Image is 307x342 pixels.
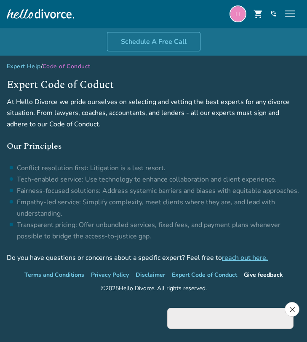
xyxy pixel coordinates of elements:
a: Schedule A Free Call [107,32,200,51]
a: reach out here. [222,253,268,262]
img: pevefef982@dawhe.com [230,5,246,22]
div: / [7,62,300,70]
li: Disclaimer [136,270,165,280]
span: shopping_cart [253,9,263,19]
li: Transparent pricing: Offer unbundled services, fixed fees, and payment plans whenever possible to... [17,219,300,242]
a: phone_in_talk [270,11,277,17]
span: Code of Conduct [43,62,90,70]
div: © 2025 Hello Divorce. All rights reserved. [101,283,207,294]
a: Privacy Policy [91,271,129,279]
a: Expert Help [7,62,41,70]
li: Fairness-focused solutions: Address systemic barriers and biases with equitable approaches. [17,185,300,197]
p: At Hello Divorce we pride ourselves on selecting and vetting the best experts for any divorce sit... [7,96,300,130]
p: Do you have questions or concerns about a specific expert? Feel free to [7,252,300,263]
h2: Our Principles [7,140,300,152]
h1: Expert Code of Coduct [7,77,300,96]
li: Give feedback [244,270,283,280]
li: Empathy-led service: Simplify complexity, meet clients where they are, and lead with understanding. [17,197,300,219]
span: menu [283,7,297,21]
li: Tech-enabled service: Use technology to enhance collaboration and client experience. [17,174,300,185]
iframe: Chat Widget [265,302,307,342]
a: Expert Code of Conduct [172,271,237,279]
a: Terms and Conditions [24,271,84,279]
li: Conflict resolution first: Litigation is a last resort. [17,163,300,174]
